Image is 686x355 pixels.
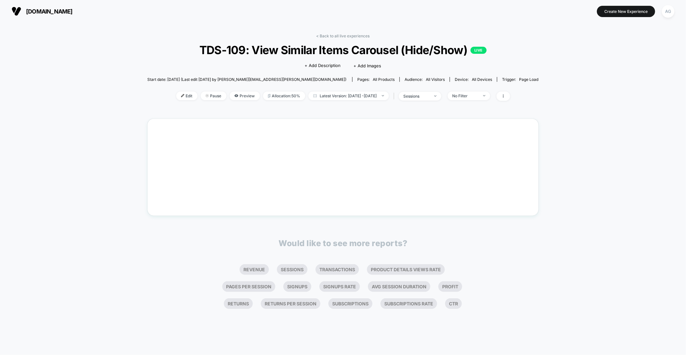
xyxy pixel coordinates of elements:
li: Profit [438,281,462,292]
span: [DOMAIN_NAME] [26,8,73,15]
div: Pages: [357,77,395,82]
img: edit [181,94,184,97]
img: end [382,95,384,96]
button: Create New Experience [597,6,655,17]
li: Transactions [316,264,359,275]
span: All Visitors [426,77,445,82]
li: Ctr [445,298,462,309]
li: Signups Rate [319,281,360,292]
a: < Back to all live experiences [316,34,370,38]
span: TDS-109: View Similar Items Carousel (Hide/Show) [167,43,519,57]
img: calendar [313,94,317,97]
button: AG [660,5,676,18]
img: end [434,95,436,97]
div: AG [662,5,674,18]
li: Returns [224,298,253,309]
span: Preview [230,91,260,100]
img: Visually logo [12,6,21,16]
li: Revenue [240,264,269,275]
span: + Add Images [353,63,381,68]
span: Edit [176,91,197,100]
p: Would like to see more reports? [279,238,407,248]
span: Device: [450,77,497,82]
li: Subscriptions Rate [380,298,437,309]
span: + Add Description [305,62,341,69]
span: | [392,91,399,101]
div: Trigger: [502,77,539,82]
li: Subscriptions [328,298,372,309]
span: Allocation: 50% [263,91,305,100]
p: LIVE [471,47,487,54]
span: Latest Version: [DATE] - [DATE] [308,91,389,100]
li: Returns Per Session [261,298,320,309]
li: Avg Session Duration [368,281,430,292]
li: Signups [283,281,311,292]
span: all products [373,77,395,82]
img: end [206,94,209,97]
span: Pause [201,91,226,100]
span: Page Load [519,77,539,82]
li: Sessions [277,264,307,275]
span: all devices [472,77,492,82]
div: Audience: [405,77,445,82]
div: sessions [404,94,429,99]
img: rebalance [268,94,270,98]
div: No Filter [453,93,478,98]
button: [DOMAIN_NAME] [10,6,75,16]
span: Start date: [DATE] (Last edit [DATE] by [PERSON_NAME][EMAIL_ADDRESS][PERSON_NAME][DOMAIN_NAME]) [147,77,346,82]
li: Product Details Views Rate [367,264,445,275]
img: end [483,95,485,96]
li: Pages Per Session [222,281,275,292]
